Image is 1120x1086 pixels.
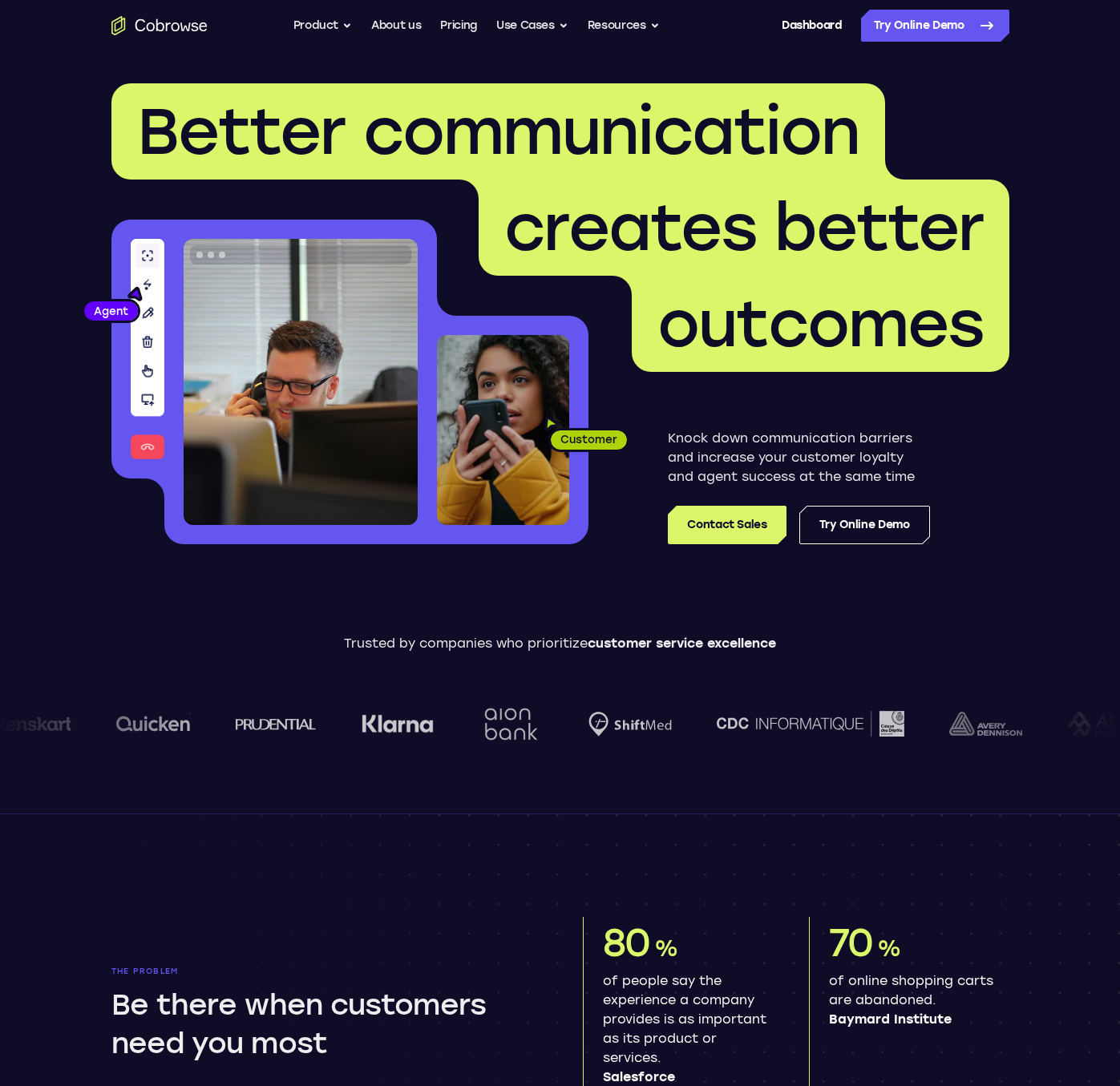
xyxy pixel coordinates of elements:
[471,692,536,757] img: Aion Bank
[293,10,353,42] button: Product
[588,636,776,651] span: customer service excellence
[710,711,897,736] img: CDC Informatique
[782,10,842,42] a: Dashboard
[354,714,427,733] img: Klarna
[111,967,538,976] p: The problem
[603,919,651,966] span: 80
[437,335,569,525] img: A customer holding their phone
[228,717,309,730] img: prudential
[440,10,477,42] a: Pricing
[668,429,930,486] p: Knock down communication barriers and increase your customer loyalty and agent success at the sam...
[654,935,677,962] span: %
[184,239,418,525] img: A customer support agent talking on the phone
[799,506,930,544] a: Try Online Demo
[668,506,786,544] a: Contact Sales
[137,93,859,170] span: Better communication
[496,10,568,42] button: Use Cases
[657,285,984,362] span: outcomes
[371,10,421,42] a: About us
[111,16,208,35] a: Go to the home page
[877,935,900,962] span: %
[829,919,874,966] span: 70
[111,986,532,1063] h2: Be there when customers need you most
[861,10,1009,42] a: Try Online Demo
[829,1010,997,1029] span: Baymard Institute
[581,712,665,737] img: Shiftmed
[504,189,984,266] span: creates better
[829,971,997,1029] p: of online shopping carts are abandoned.
[588,10,660,42] button: Resources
